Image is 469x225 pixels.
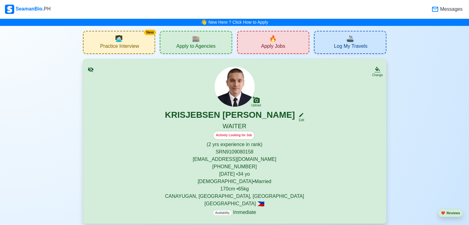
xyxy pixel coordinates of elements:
[91,156,379,163] p: [EMAIL_ADDRESS][DOMAIN_NAME]
[213,209,256,216] p: Immediate
[200,18,208,27] span: bell
[176,43,216,51] span: Apply to Agencies
[91,178,379,185] p: [DEMOGRAPHIC_DATA] • Married
[91,170,379,178] p: [DATE] • 34 yo
[334,43,367,51] span: Log My Travels
[438,209,463,217] button: heartReviews
[165,110,295,122] h3: KRISJEBSEN [PERSON_NAME]
[208,20,268,25] a: New Here ? Click How to Apply
[115,34,123,43] span: interview
[257,201,265,207] span: 🇵🇭
[213,131,255,140] div: Actively Looking for Job
[441,211,445,215] span: heart
[346,34,354,43] span: travel
[91,148,379,156] p: SRN 9109080158
[296,118,304,122] div: Edit
[439,6,463,13] span: Messages
[100,43,139,51] span: Practice Interview
[261,43,285,51] span: Apply Jobs
[144,30,156,35] div: New
[43,6,51,11] span: .PH
[91,200,379,207] p: [GEOGRAPHIC_DATA]
[91,193,379,200] p: CANAYUGAN, [GEOGRAPHIC_DATA], [GEOGRAPHIC_DATA]
[372,73,383,77] div: Change
[5,5,51,14] div: SeamanBio
[91,163,379,170] p: [PHONE_NUMBER]
[213,210,232,215] span: Availability
[269,34,277,43] span: new
[91,141,379,148] p: (2 yrs experience in rank)
[251,104,261,107] div: Upload
[5,5,14,14] img: Logo
[91,185,379,193] p: 170 cm • 65 kg
[91,122,379,131] h5: WAITER
[192,34,200,43] span: agencies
